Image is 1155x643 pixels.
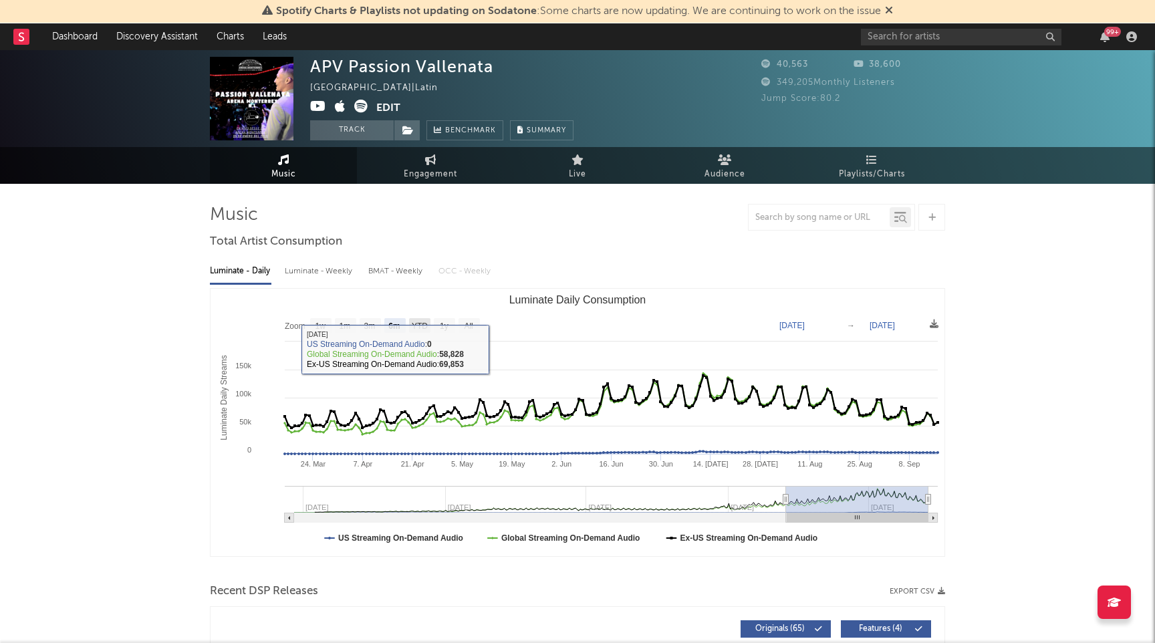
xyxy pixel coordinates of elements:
[315,321,326,331] text: 1w
[743,460,778,468] text: 28. [DATE]
[404,166,457,182] span: Engagement
[207,23,253,50] a: Charts
[368,260,425,283] div: BMAT - Weekly
[850,625,911,633] span: Features ( 4 )
[445,123,496,139] span: Benchmark
[376,100,400,116] button: Edit
[210,147,357,184] a: Music
[401,460,424,468] text: 21. Apr
[426,120,503,140] a: Benchmark
[761,60,808,69] span: 40,563
[357,147,504,184] a: Engagement
[276,6,537,17] span: Spotify Charts & Playlists not updating on Sodatone
[310,80,453,96] div: [GEOGRAPHIC_DATA] | Latin
[276,6,881,17] span: : Some charts are now updating. We are continuing to work on the issue
[43,23,107,50] a: Dashboard
[599,460,623,468] text: 16. Jun
[107,23,207,50] a: Discovery Assistant
[839,166,905,182] span: Playlists/Charts
[749,625,811,633] span: Originals ( 65 )
[501,533,640,543] text: Global Streaming On-Demand Audio
[649,460,673,468] text: 30. Jun
[841,620,931,638] button: Features(4)
[285,260,355,283] div: Luminate - Weekly
[551,460,571,468] text: 2. Jun
[301,460,326,468] text: 24. Mar
[797,460,822,468] text: 11. Aug
[651,147,798,184] a: Audience
[464,321,473,331] text: All
[890,588,945,596] button: Export CSV
[847,321,855,330] text: →
[761,94,840,103] span: Jump Score: 80.2
[870,321,895,330] text: [DATE]
[412,321,428,331] text: YTD
[749,213,890,223] input: Search by song name or URL
[338,533,463,543] text: US Streaming On-Demand Audio
[569,166,586,182] span: Live
[353,460,372,468] text: 7. Apr
[504,147,651,184] a: Live
[310,120,394,140] button: Track
[219,355,229,440] text: Luminate Daily Streams
[253,23,296,50] a: Leads
[741,620,831,638] button: Originals(65)
[210,234,342,250] span: Total Artist Consumption
[899,460,920,468] text: 8. Sep
[693,460,729,468] text: 14. [DATE]
[848,460,872,468] text: 25. Aug
[310,57,493,76] div: APV Passion Vallenata
[861,29,1061,45] input: Search for artists
[340,321,351,331] text: 1m
[235,362,251,370] text: 150k
[510,120,573,140] button: Summary
[271,166,296,182] span: Music
[499,460,525,468] text: 19. May
[239,418,251,426] text: 50k
[854,60,901,69] span: 38,600
[680,533,818,543] text: Ex-US Streaming On-Demand Audio
[247,446,251,454] text: 0
[364,321,376,331] text: 3m
[885,6,893,17] span: Dismiss
[704,166,745,182] span: Audience
[798,147,945,184] a: Playlists/Charts
[210,584,318,600] span: Recent DSP Releases
[451,460,474,468] text: 5. May
[527,127,566,134] span: Summary
[509,294,646,305] text: Luminate Daily Consumption
[1104,27,1121,37] div: 99 +
[440,321,448,331] text: 1y
[388,321,400,331] text: 6m
[1100,31,1110,42] button: 99+
[285,321,305,331] text: Zoom
[210,260,271,283] div: Luminate - Daily
[235,390,251,398] text: 100k
[211,289,944,556] svg: Luminate Daily Consumption
[761,78,895,87] span: 349,205 Monthly Listeners
[779,321,805,330] text: [DATE]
